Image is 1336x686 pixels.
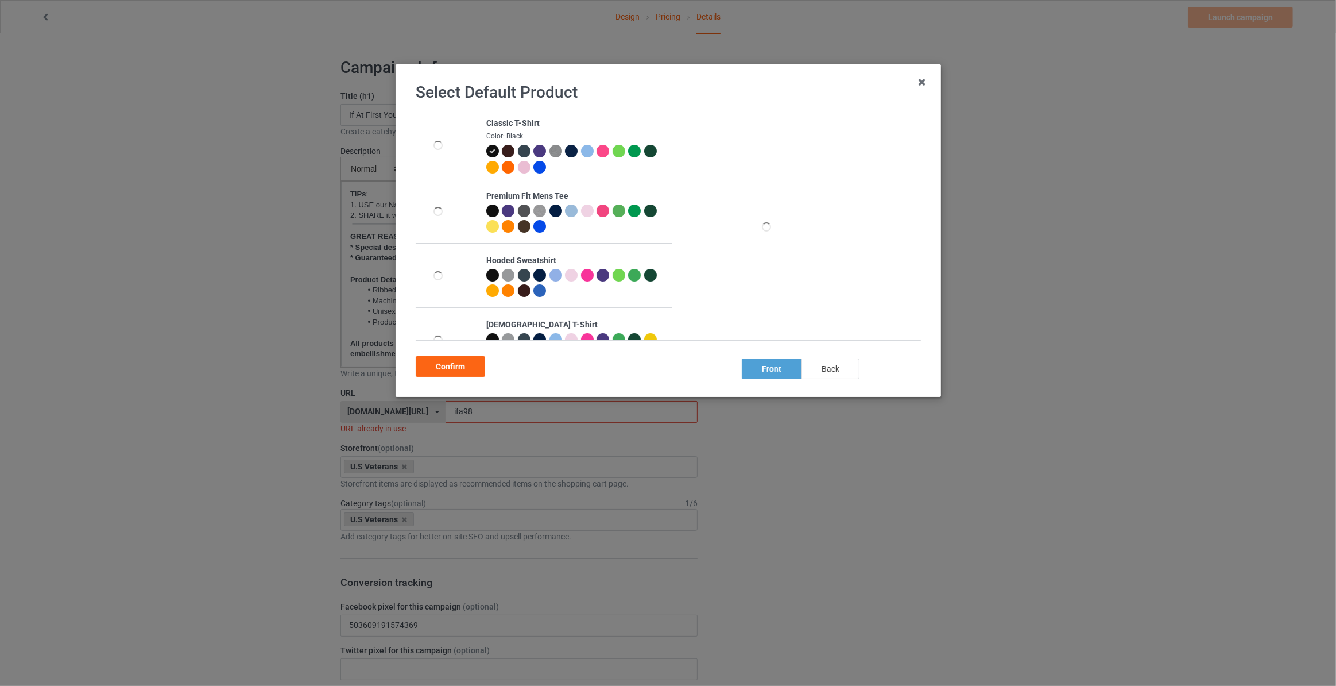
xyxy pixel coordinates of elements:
div: Premium Fit Mens Tee [486,191,665,202]
div: Classic T-Shirt [486,118,665,129]
div: front [742,359,801,379]
img: heather_texture.png [533,205,546,217]
div: Confirm [416,356,485,377]
div: Hooded Sweatshirt [486,255,665,267]
div: [DEMOGRAPHIC_DATA] T-Shirt [486,319,665,331]
div: Color: Black [486,132,665,141]
h1: Select Default Product [416,82,921,103]
div: back [801,359,859,379]
img: heather_texture.png [549,145,561,157]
